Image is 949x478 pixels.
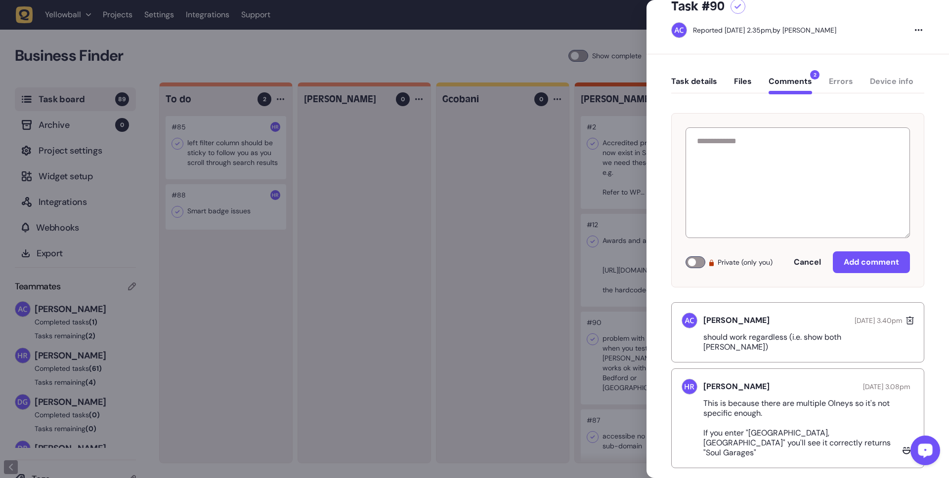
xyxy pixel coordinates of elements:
[794,257,821,267] span: Cancel
[810,70,820,80] span: 2
[769,77,812,94] button: Comments
[703,398,899,458] p: This is because there are multiple Olneys so it's not specific enough. If you enter "[GEOGRAPHIC_...
[703,382,770,392] h5: [PERSON_NAME]
[718,256,773,268] span: Private (only you)
[672,23,687,38] img: Ameet Chohan
[855,316,902,325] span: [DATE] 3.40pm
[671,77,717,94] button: Task details
[703,316,770,325] h5: [PERSON_NAME]
[833,251,910,273] button: Add comment
[693,25,836,35] div: by [PERSON_NAME]
[703,332,899,352] p: should work regardless (i.e. show both [PERSON_NAME])
[844,257,899,267] span: Add comment
[734,77,752,94] button: Files
[784,252,831,272] button: Cancel
[863,382,910,391] span: [DATE] 3.08pm
[903,432,944,473] iframe: LiveChat chat widget
[693,26,773,35] div: Reported [DATE] 2.35pm,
